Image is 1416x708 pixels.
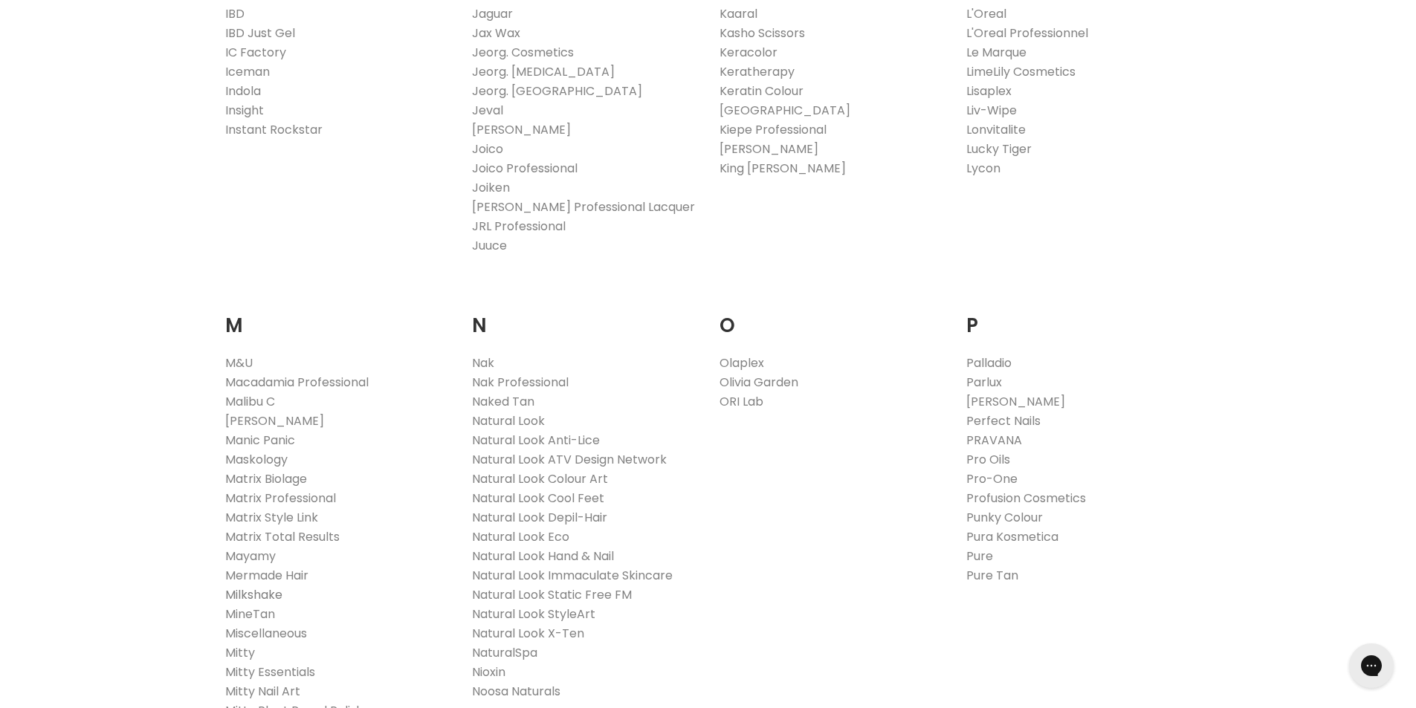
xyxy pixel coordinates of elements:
[225,548,276,565] a: Mayamy
[966,63,1076,80] a: LimeLily Cosmetics
[225,432,295,449] a: Manic Panic
[720,121,827,138] a: Kiepe Professional
[225,393,275,410] a: Malibu C
[225,121,323,138] a: Instant Rockstar
[966,291,1192,341] h2: P
[472,179,510,196] a: Joiken
[472,82,642,100] a: Jeorg. [GEOGRAPHIC_DATA]
[225,102,264,119] a: Insight
[225,412,324,429] a: [PERSON_NAME]
[472,198,695,215] a: [PERSON_NAME] Professional Lacquer
[966,567,1018,584] a: Pure Tan
[720,374,798,391] a: Olivia Garden
[225,291,450,341] h2: M
[966,374,1002,391] a: Parlux
[720,63,795,80] a: Keratherapy
[472,374,569,391] a: Nak Professional
[472,644,537,661] a: NaturalSpa
[966,470,1018,487] a: Pro-One
[966,82,1012,100] a: Lisaplex
[720,44,777,61] a: Keracolor
[225,644,255,661] a: Mitty
[472,160,578,177] a: Joico Professional
[966,25,1088,42] a: L'Oreal Professionnel
[720,140,818,157] a: [PERSON_NAME]
[966,393,1065,410] a: [PERSON_NAME]
[472,663,505,681] a: Nioxin
[225,586,282,603] a: Milkshake
[720,102,850,119] a: [GEOGRAPHIC_DATA]
[472,5,513,22] a: Jaguar
[472,412,545,429] a: Natural Look
[472,140,503,157] a: Joico
[225,683,300,700] a: Mitty Nail Art
[472,102,503,119] a: Jeval
[472,218,566,235] a: JRL Professional
[472,393,534,410] a: Naked Tan
[472,683,560,700] a: Noosa Naturals
[720,354,764,371] a: Olaplex
[966,432,1022,449] a: PRAVANA
[225,567,308,584] a: Mermade Hair
[225,509,318,526] a: Matrix Style Link
[472,237,507,254] a: Juuce
[472,354,494,371] a: Nak
[472,625,584,642] a: Natural Look X-Ten
[720,393,763,410] a: ORI Lab
[966,121,1026,138] a: Lonvitalite
[966,354,1012,371] a: Palladio
[720,160,846,177] a: King [PERSON_NAME]
[720,5,757,22] a: Kaaral
[472,44,574,61] a: Jeorg. Cosmetics
[1342,638,1401,693] iframe: Gorgias live chat messenger
[966,5,1006,22] a: L'Oreal
[472,432,600,449] a: Natural Look Anti-Lice
[720,291,945,341] h2: O
[225,663,315,681] a: Mitty Essentials
[720,82,804,100] a: Keratin Colour
[225,374,369,391] a: Macadamia Professional
[966,509,1043,526] a: Punky Colour
[472,63,615,80] a: Jeorg. [MEDICAL_DATA]
[225,625,307,642] a: Miscellaneous
[966,548,993,565] a: Pure
[472,25,520,42] a: Jax Wax
[472,490,604,507] a: Natural Look Cool Feet
[472,121,571,138] a: [PERSON_NAME]
[966,102,1017,119] a: Liv-Wipe
[472,291,697,341] h2: N
[472,528,569,545] a: Natural Look Eco
[225,354,253,371] a: M&U
[472,586,632,603] a: Natural Look Static Free FM
[966,528,1058,545] a: Pura Kosmetica
[720,25,805,42] a: Kasho Scissors
[966,412,1041,429] a: Perfect Nails
[472,567,673,584] a: Natural Look Immaculate Skincare
[225,605,275,623] a: MineTan
[225,470,307,487] a: Matrix Biolage
[225,82,261,100] a: Indola
[966,451,1010,468] a: Pro Oils
[472,548,614,565] a: Natural Look Hand & Nail
[966,140,1032,157] a: Lucky Tiger
[225,490,336,507] a: Matrix Professional
[225,5,245,22] a: IBD
[472,451,667,468] a: Natural Look ATV Design Network
[225,63,270,80] a: Iceman
[472,470,608,487] a: Natural Look Colour Art
[966,44,1027,61] a: Le Marque
[966,160,1000,177] a: Lycon
[225,44,286,61] a: IC Factory
[225,528,340,545] a: Matrix Total Results
[225,451,288,468] a: Maskology
[225,25,295,42] a: IBD Just Gel
[472,605,595,623] a: Natural Look StyleArt
[472,509,607,526] a: Natural Look Depil-Hair
[966,490,1086,507] a: Profusion Cosmetics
